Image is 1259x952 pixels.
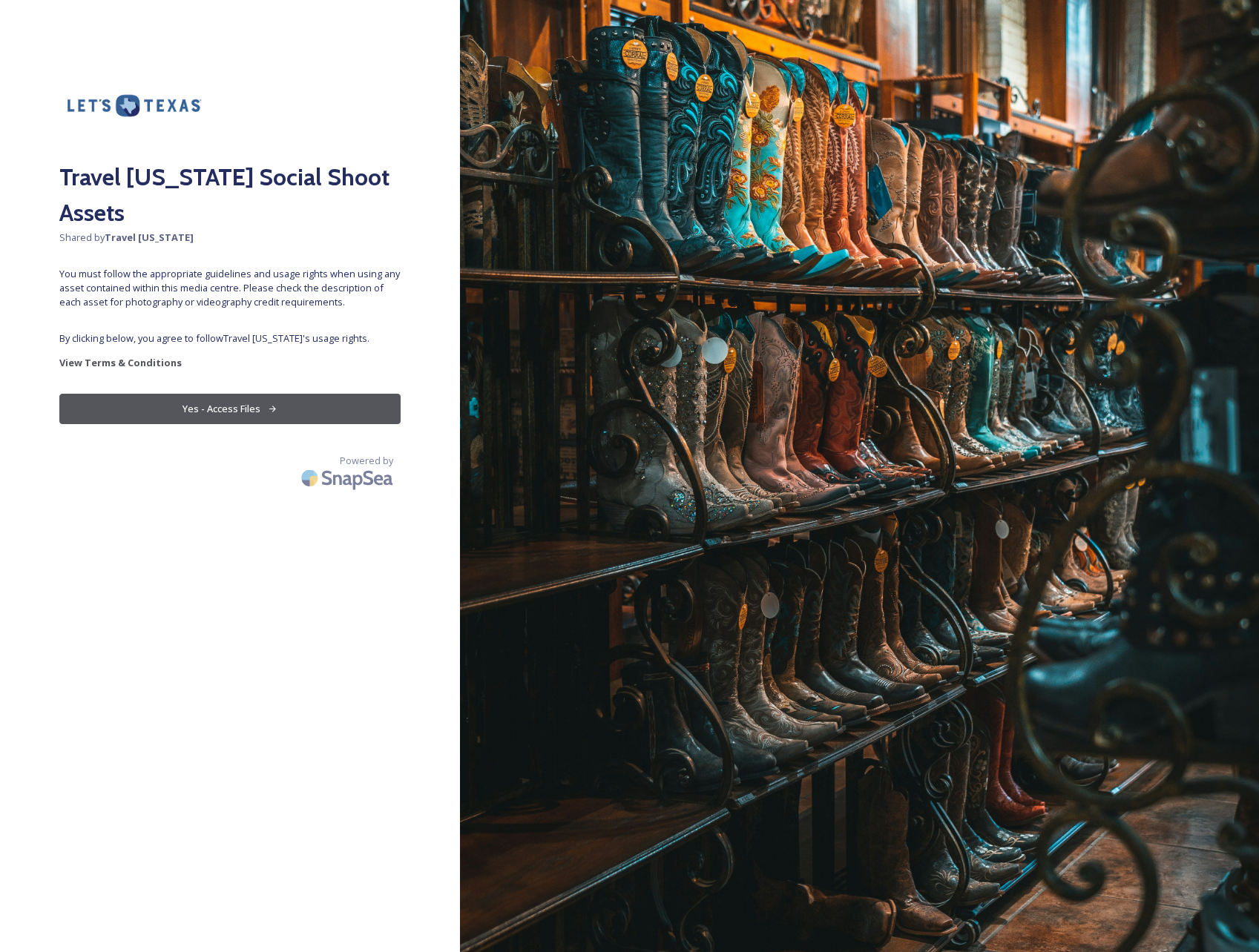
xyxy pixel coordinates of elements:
img: SnapSea Logo [297,460,401,495]
span: By clicking below, you agree to follow Travel [US_STATE] 's usage rights. [59,331,401,346]
span: Shared by [59,231,401,245]
h2: Travel [US_STATE] Social Shoot Assets [59,159,401,231]
button: Yes - Access Files [59,394,401,424]
strong: View Terms & Conditions [59,356,182,369]
span: You must follow the appropriate guidelines and usage rights when using any asset contained within... [59,267,401,310]
span: Powered by [340,454,393,468]
a: View Terms & Conditions [59,354,401,371]
strong: Travel [US_STATE] [105,231,194,244]
img: travel-tx.png [59,59,208,152]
